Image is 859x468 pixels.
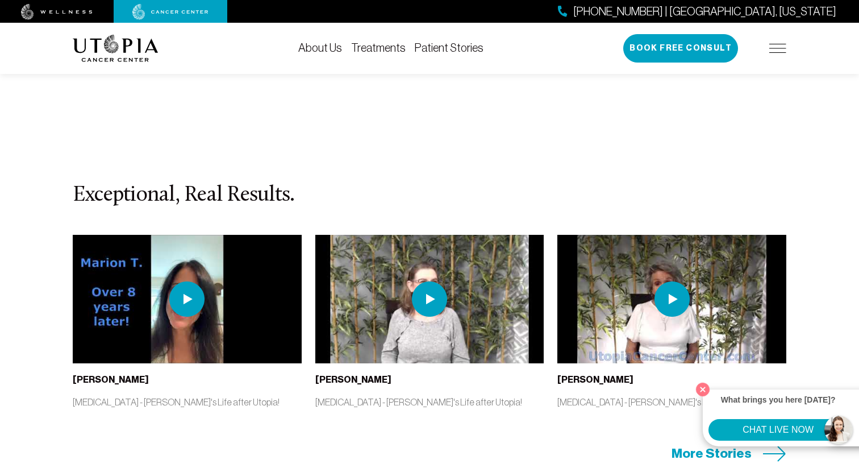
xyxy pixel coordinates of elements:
[672,445,752,462] span: More Stories
[415,42,483,54] a: Patient Stories
[557,396,786,408] p: [MEDICAL_DATA] - [PERSON_NAME]'s Life after Utopia!
[708,419,848,441] button: CHAT LIVE NOW
[558,3,836,20] a: [PHONE_NUMBER] | [GEOGRAPHIC_DATA], [US_STATE]
[557,235,786,363] img: thumbnail
[73,374,149,385] b: [PERSON_NAME]
[73,396,302,408] p: [MEDICAL_DATA] - [PERSON_NAME]'s Life after Utopia!
[693,380,712,399] button: Close
[769,44,786,53] img: icon-hamburger
[132,4,209,20] img: cancer center
[73,35,159,62] img: logo
[623,34,738,63] button: Book Free Consult
[315,374,391,385] b: [PERSON_NAME]
[412,281,447,317] img: play icon
[721,395,836,404] strong: What brings you here [DATE]?
[672,445,786,462] a: More Stories
[315,235,544,363] img: thumbnail
[315,396,544,408] p: [MEDICAL_DATA] - [PERSON_NAME]'s Life after Utopia!
[557,374,633,385] b: [PERSON_NAME]
[169,281,205,317] img: play icon
[298,42,342,54] a: About Us
[73,235,302,363] img: thumbnail
[654,281,690,317] img: play icon
[351,42,406,54] a: Treatments
[73,184,786,208] h3: Exceptional, Real Results.
[21,4,93,20] img: wellness
[573,3,836,20] span: [PHONE_NUMBER] | [GEOGRAPHIC_DATA], [US_STATE]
